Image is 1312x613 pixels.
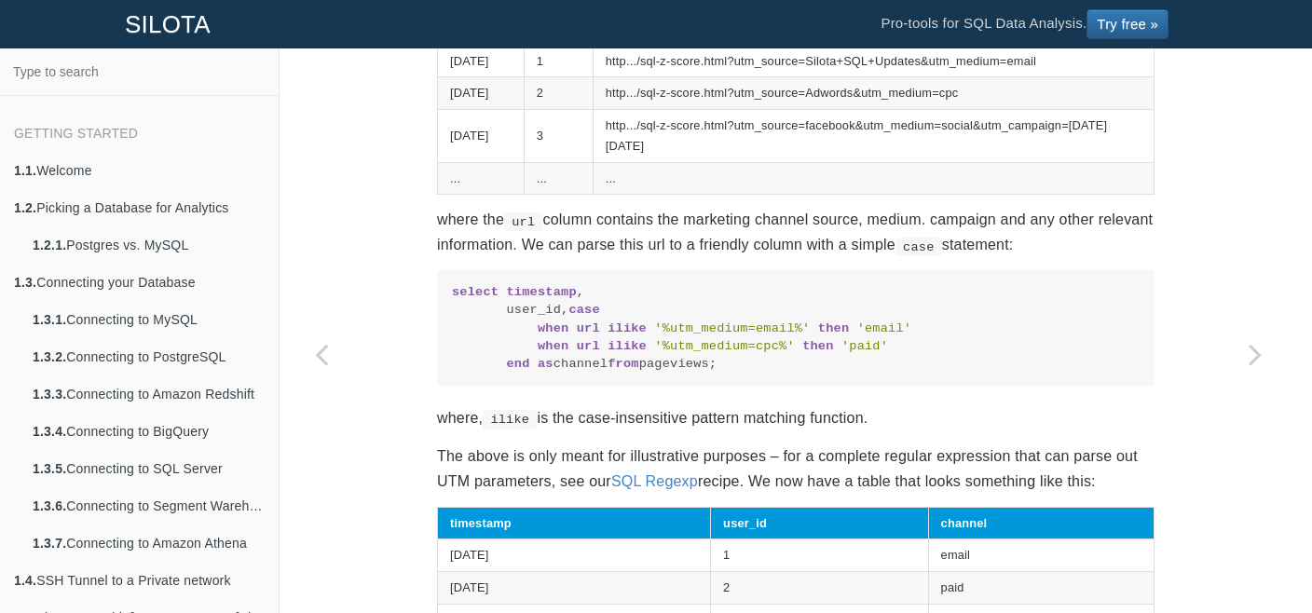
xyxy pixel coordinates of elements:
th: timestamp [438,507,711,539]
code: , user_id, channel pageviews; [452,283,1140,374]
b: 1.4. [14,573,36,588]
span: as [538,357,553,371]
b: 1.3.4. [33,424,66,439]
a: 1.3.6.Connecting to Segment Warehouse [19,487,279,524]
td: ... [438,162,525,195]
a: 1.3.2.Connecting to PostgreSQL [19,338,279,375]
td: ... [593,162,1154,195]
td: email [928,539,1154,572]
iframe: Drift Widget Chat Controller [1219,520,1290,591]
b: 1.3. [14,275,36,290]
a: Next page: Funnel Analysis [1213,95,1297,613]
td: http.../sql-z-score.html?utm_source=Silota+SQL+Updates&utm_medium=email [593,45,1154,77]
span: when [538,321,568,335]
span: url [577,321,600,335]
td: [DATE] [438,572,711,605]
span: case [568,303,599,317]
td: 2 [711,572,928,605]
span: 'paid' [841,339,888,353]
b: 1.3.5. [33,461,66,476]
a: SQL Regexp [611,473,698,489]
td: [DATE] [438,110,525,163]
td: paid [928,572,1154,605]
input: Type to search [6,54,273,89]
span: select [452,285,499,299]
p: where the column contains the marketing channel source, medium. campaign and any other relevant i... [437,207,1155,257]
td: [DATE] [438,45,525,77]
p: where, is the case-insensitive pattern matching function. [437,405,1155,430]
span: then [818,321,849,335]
td: 1 [711,539,928,572]
a: Previous page: SQL's NULL values: comparing, sorting, converting and joining with real values [280,95,363,613]
td: [DATE] [438,539,711,572]
b: 1.3.3. [33,387,66,402]
b: 1.3.2. [33,349,66,364]
a: SILOTA [111,1,225,48]
p: The above is only meant for illustrative purposes – for a complete regular expression that can pa... [437,443,1155,494]
td: http.../sql-z-score.html?utm_source=Adwords&utm_medium=cpc [593,77,1154,110]
span: 'email' [857,321,912,335]
span: end [507,357,530,371]
span: ilike [608,339,647,353]
code: url [504,212,542,231]
code: ilike [483,410,537,429]
b: 1.2.1. [33,238,66,252]
td: 1 [524,45,593,77]
span: timestamp [507,285,577,299]
a: 1.3.4.Connecting to BigQuery [19,413,279,450]
a: 1.3.3.Connecting to Amazon Redshift [19,375,279,413]
span: url [577,339,600,353]
b: 1.3.7. [33,536,66,551]
span: then [802,339,833,353]
a: 1.2.1.Postgres vs. MySQL [19,226,279,264]
th: channel [928,507,1154,539]
b: 1.2. [14,200,36,215]
span: '%utm_medium=email%' [654,321,810,335]
a: 1.3.7.Connecting to Amazon Athena [19,524,279,562]
b: 1.3.6. [33,498,66,513]
b: 1.1. [14,163,36,178]
span: ilike [608,321,647,335]
span: from [608,357,638,371]
a: Try free » [1086,9,1168,39]
span: when [538,339,568,353]
a: 1.3.1.Connecting to MySQL [19,301,279,338]
td: 2 [524,77,593,110]
li: Pro-tools for SQL Data Analysis. [862,1,1187,48]
td: 3 [524,110,593,163]
td: [DATE] [438,77,525,110]
code: case [895,238,942,256]
span: '%utm_medium=cpc%' [654,339,794,353]
b: 1.3.1. [33,312,66,327]
td: ... [524,162,593,195]
td: http.../sql-z-score.html?utm_source=facebook&utm_medium=social&utm_campaign=[DATE][DATE] [593,110,1154,163]
th: user_id [711,507,928,539]
a: 1.3.5.Connecting to SQL Server [19,450,279,487]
